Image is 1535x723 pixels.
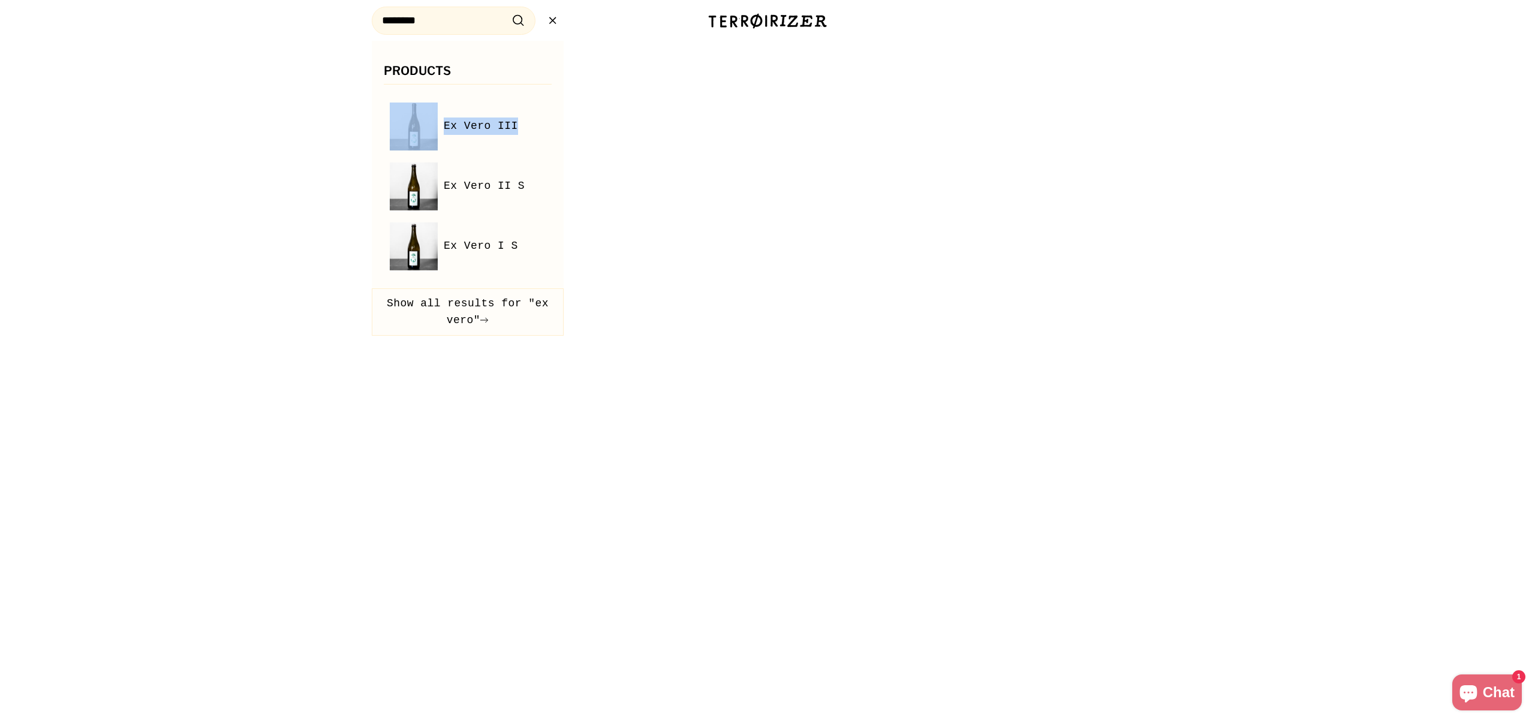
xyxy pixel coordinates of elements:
img: Ex Vero III [390,103,438,150]
inbox-online-store-chat: Shopify online store chat [1449,674,1525,713]
a: Ex Vero II S Ex Vero II S [390,162,546,210]
button: Show all results for "ex vero" [372,288,564,336]
span: Ex Vero III [444,118,518,135]
img: Ex Vero II S [390,162,438,210]
h3: Products [384,65,552,85]
img: Ex Vero I S [390,222,438,270]
span: Ex Vero I S [444,237,518,255]
a: Ex Vero I S Ex Vero I S [390,222,546,270]
a: Ex Vero III Ex Vero III [390,103,546,150]
span: Ex Vero II S [444,177,525,195]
